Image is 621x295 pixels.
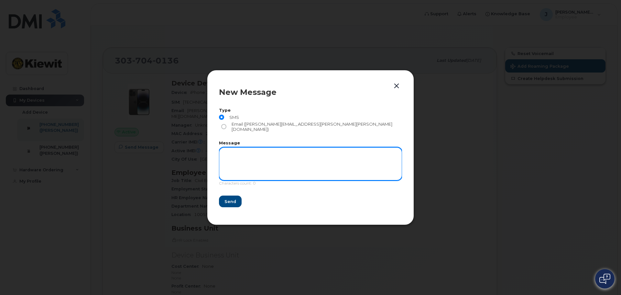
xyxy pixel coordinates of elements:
div: New Message [219,88,402,96]
span: Email ([PERSON_NAME][EMAIL_ADDRESS][PERSON_NAME][PERSON_NAME][DOMAIN_NAME]) [229,121,400,132]
input: Email ([PERSON_NAME][EMAIL_ADDRESS][PERSON_NAME][PERSON_NAME][DOMAIN_NAME]) [221,124,226,129]
label: Type [219,108,402,113]
span: SMS [227,115,239,120]
button: Send [219,196,242,207]
div: Characters count: 0 [219,180,402,190]
span: Send [224,199,236,205]
label: Message [219,141,402,145]
input: SMS [219,115,224,120]
img: Open chat [599,274,610,284]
